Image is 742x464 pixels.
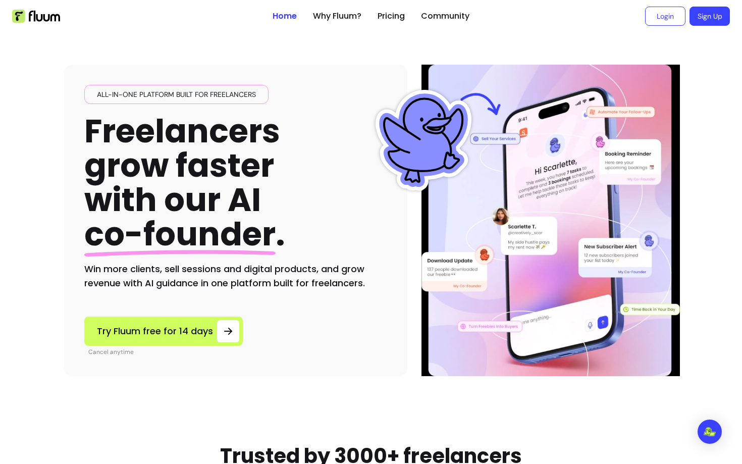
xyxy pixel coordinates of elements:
[84,262,387,290] h2: Win more clients, sell sessions and digital products, and grow revenue with AI guidance in one pl...
[690,7,730,26] a: Sign Up
[12,10,60,23] img: Fluum Logo
[88,348,243,356] p: Cancel anytime
[373,90,474,191] img: Fluum Duck sticker
[423,65,678,376] img: Illustration of Fluum AI Co-Founder on a smartphone, showing solo business performance insights s...
[421,10,469,22] a: Community
[313,10,361,22] a: Why Fluum?
[97,324,213,338] span: Try Fluum free for 14 days
[273,10,297,22] a: Home
[378,10,405,22] a: Pricing
[84,317,243,346] a: Try Fluum free for 14 days
[84,114,285,252] h1: Freelancers grow faster with our AI .
[84,212,276,256] span: co-founder
[93,89,260,99] span: All-in-one platform built for freelancers
[645,7,685,26] a: Login
[698,420,722,444] div: Open Intercom Messenger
